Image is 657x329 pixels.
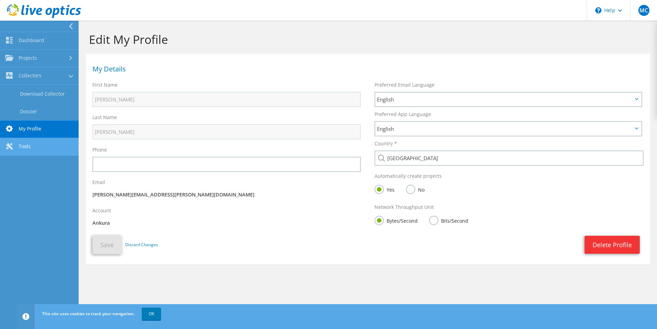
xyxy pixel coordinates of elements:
[92,191,361,199] p: [PERSON_NAME][EMAIL_ADDRESS][PERSON_NAME][DOMAIN_NAME]
[92,81,118,88] label: First Name
[375,81,435,88] label: Preferred Email Language
[595,7,601,13] svg: \n
[638,5,649,16] span: MC
[375,204,434,211] label: Network Throughput Unit
[375,111,431,118] label: Preferred App Language
[92,219,361,227] p: Ankura
[375,216,418,224] label: Bytes/Second
[142,308,161,320] a: OK
[125,241,158,249] a: Discard Changes
[375,140,397,147] label: Country *
[92,114,117,121] label: Last Name
[375,185,395,193] label: Yes
[377,95,633,104] span: English
[375,173,442,180] label: Automatically create projects
[92,235,122,254] button: Save
[89,32,643,47] h1: Edit My Profile
[92,146,107,153] label: Phone
[406,185,425,193] label: No
[92,179,105,186] label: Email
[429,216,468,224] label: Bits/Second
[92,207,111,214] label: Account
[92,66,640,72] h1: My Details
[42,311,135,317] span: This site uses cookies to track your navigation.
[377,125,633,133] span: English
[585,236,640,254] a: Delete Profile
